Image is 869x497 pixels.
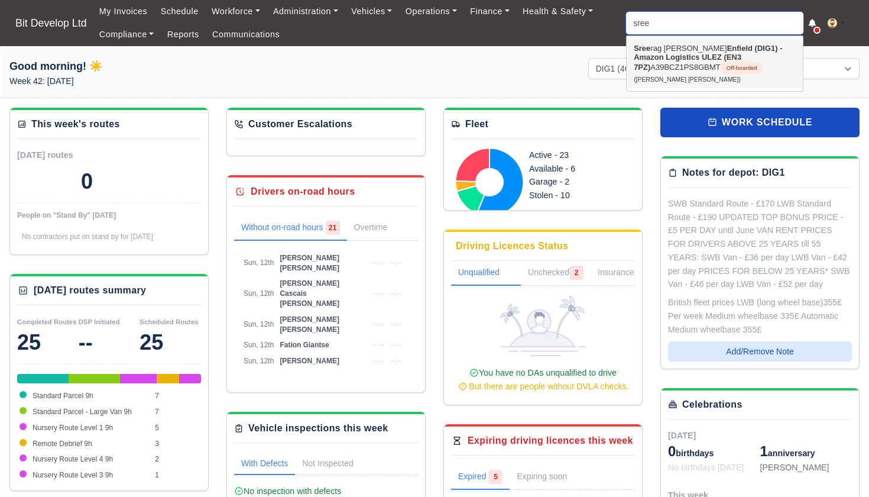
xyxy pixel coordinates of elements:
[152,467,201,483] td: 1
[569,266,583,280] span: 2
[33,424,113,432] span: Nursery Route Level 1 9h
[161,23,206,46] a: Reports
[234,486,341,496] span: No inspection with defects
[140,318,198,325] small: Scheduled Routes
[660,108,860,137] a: work schedule
[372,357,384,365] span: --:--
[280,254,339,272] span: [PERSON_NAME] [PERSON_NAME]
[390,259,401,267] span: --:--
[634,44,650,53] strong: Sree
[79,318,120,325] small: DSP Initiated
[668,443,676,459] span: 0
[760,461,852,475] div: [PERSON_NAME]
[810,440,869,497] iframe: Chat Widget
[280,341,329,349] span: Fation Giantse
[668,341,852,362] button: Add/Remove Note
[668,431,696,440] span: [DATE]
[372,289,384,298] span: --:--
[529,149,621,162] div: Active - 23
[721,62,763,75] span: Off-boarded
[451,261,521,286] a: Unqualified
[17,318,77,325] small: Completed Routes
[682,398,742,412] div: Celebrations
[626,12,803,34] input: Search...
[451,465,510,490] a: Expired
[760,442,852,461] div: anniversary
[234,453,295,475] a: With Defects
[488,470,502,484] span: 5
[591,261,655,286] a: Insurance
[9,75,281,88] p: Week 42: [DATE]
[244,341,274,349] span: Sun, 12th
[120,374,157,383] div: Nursery Route Level 1 9h
[456,239,569,253] div: Driving Licences Status
[668,197,852,291] div: SWB Standard Route - £170 LWB Standard Route - £190 UPDATED TOP BONUS PRICE - £5 PER DAY until Ju...
[521,261,591,286] a: Unchecked
[9,12,93,35] a: Bit Develop Ltd
[634,266,648,280] span: 1
[390,357,401,365] span: --:--
[390,341,401,349] span: --:--
[280,315,339,334] span: [PERSON_NAME] [PERSON_NAME]
[69,374,120,383] div: Standard Parcel - Large Van 9h
[79,331,140,354] div: --
[152,404,201,420] td: 7
[244,320,274,328] span: Sun, 12th
[33,408,132,416] span: Standard Parcel - Large Van 9h
[33,440,92,448] span: Remote Debrief 9h
[152,451,201,467] td: 2
[347,216,411,241] a: Overtime
[390,373,401,381] span: --:--
[372,259,384,267] span: --:--
[634,44,782,72] strong: Enfield (DIG1) - Amazon Logistics ULEZ (EN3 7PZ)
[668,442,760,461] div: birthdays
[33,455,113,463] span: Nursery Route Level 4 9h
[326,221,340,235] span: 21
[372,373,384,381] span: --:--
[33,471,113,479] span: Nursery Route Level 3 9h
[179,374,194,383] div: Nursery Route Level 4 9h
[140,331,201,354] div: 25
[152,436,201,452] td: 3
[760,443,768,459] span: 1
[295,453,360,475] a: Not Inspected
[9,58,281,75] h1: Good morning! ☀️
[682,166,785,180] div: Notes for depot: DIG1
[34,283,146,298] div: [DATE] routes summary
[248,117,352,131] div: Customer Escalations
[244,357,274,365] span: Sun, 12th
[22,233,153,241] span: No contractors put on stand by for [DATE]
[244,373,274,381] span: Sun, 12th
[152,420,201,436] td: 5
[31,117,120,131] div: This week's routes
[668,463,744,472] span: No birthdays [DATE]
[157,374,179,383] div: Remote Debrief 9h
[634,76,741,83] small: ([PERSON_NAME] [PERSON_NAME])
[390,289,401,298] span: --:--
[17,331,79,354] div: 25
[465,117,488,131] div: Fleet
[529,162,621,176] div: Available - 6
[456,366,630,393] div: You have no DAs unqualified to drive
[372,320,384,328] span: --:--
[248,421,388,435] div: Vehicle inspections this week
[244,289,274,298] span: Sun, 12th
[627,39,803,88] a: Sreerag [PERSON_NAME]Enfield (DIG1) - Amazon Logistics ULEZ (EN3 7PZ)A39BCZ1PS8GBMTOff-boarded ([...
[280,373,339,381] span: [PERSON_NAME]
[280,279,339,308] span: [PERSON_NAME] Cascais [PERSON_NAME]
[372,341,384,349] span: --:--
[17,211,201,220] div: People on "Stand By" [DATE]
[234,216,347,241] a: Without on-road hours
[668,296,852,336] div: British fleet prices LWB (long wheel base)355£ Per week Medium wheelbase 335£ Automatic Medium wh...
[390,320,401,328] span: --:--
[251,185,355,199] div: Drivers on-road hours
[194,374,201,383] div: Nursery Route Level 3 9h
[529,189,621,202] div: Stolen - 10
[456,380,630,393] div: But there are people without DVLA checks.
[17,149,109,162] div: [DATE] routes
[510,465,591,490] a: Expiring soon
[17,374,69,383] div: Standard Parcel 9h
[280,357,339,365] span: [PERSON_NAME]
[93,23,161,46] a: Compliance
